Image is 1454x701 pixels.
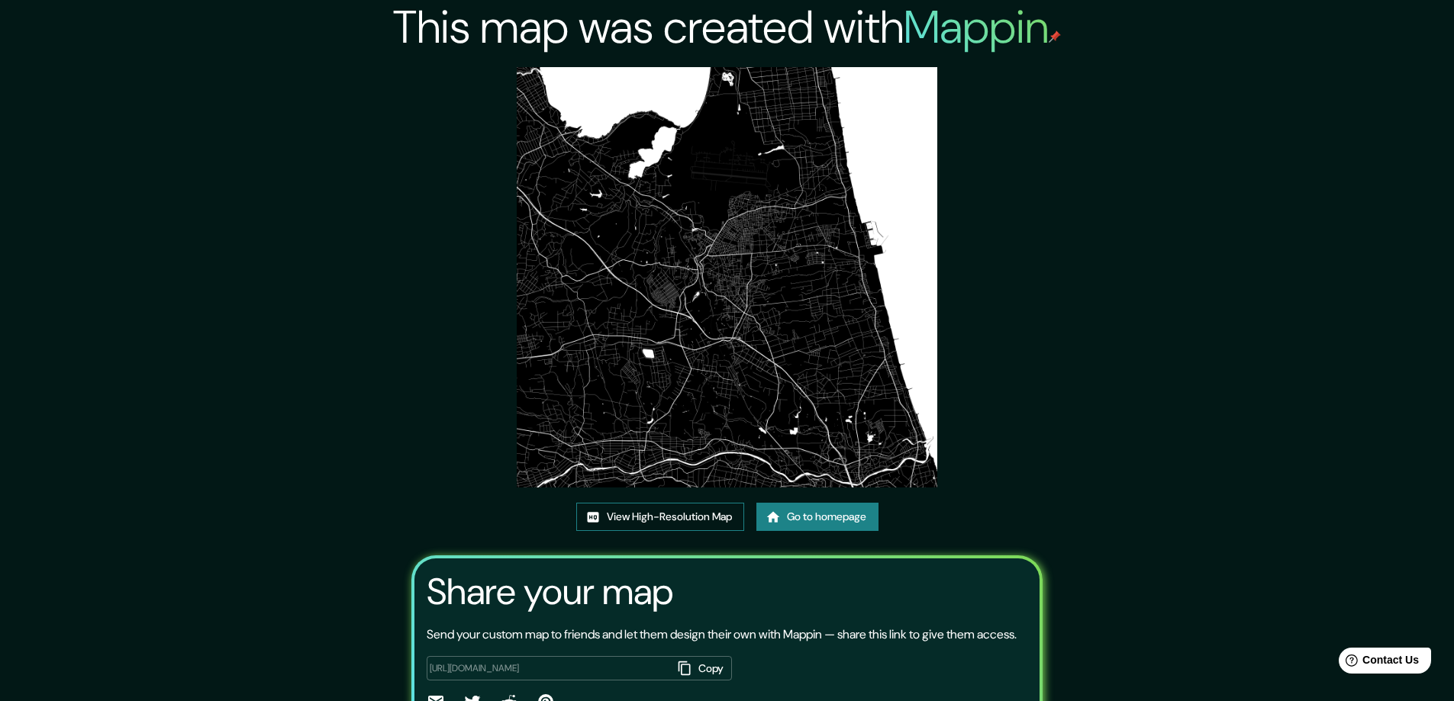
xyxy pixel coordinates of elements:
[427,571,673,613] h3: Share your map
[1318,642,1437,684] iframe: Help widget launcher
[427,625,1017,644] p: Send your custom map to friends and let them design their own with Mappin — share this link to gi...
[576,503,744,531] a: View High-Resolution Map
[517,67,937,487] img: created-map
[756,503,879,531] a: Go to homepage
[1049,31,1061,43] img: mappin-pin
[672,656,732,681] button: Copy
